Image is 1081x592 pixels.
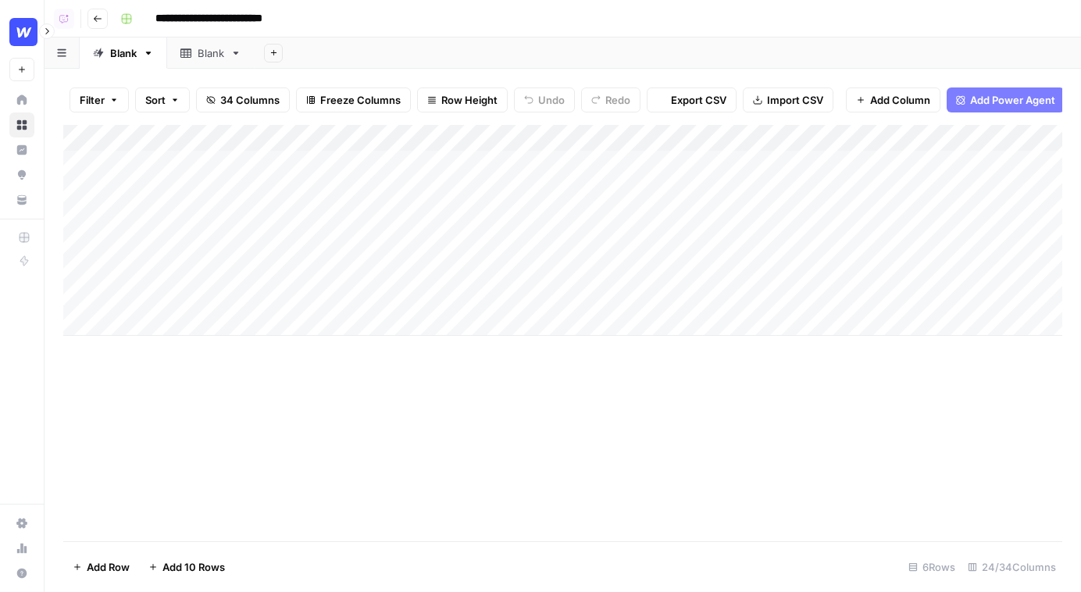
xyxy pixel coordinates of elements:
a: Blank [167,37,255,69]
a: Blank [80,37,167,69]
span: Undo [538,92,565,108]
img: Webflow Logo [9,18,37,46]
a: Usage [9,536,34,561]
button: Undo [514,87,575,112]
a: Settings [9,511,34,536]
button: Sort [135,87,190,112]
a: Browse [9,112,34,137]
a: Insights [9,137,34,162]
button: Import CSV [743,87,833,112]
span: Export CSV [671,92,726,108]
span: Redo [605,92,630,108]
button: Export CSV [647,87,737,112]
button: Redo [581,87,640,112]
span: 34 Columns [220,92,280,108]
div: Blank [110,45,137,61]
div: 6 Rows [902,555,961,580]
span: Add Power Agent [970,92,1055,108]
button: Add Row [63,555,139,580]
a: Home [9,87,34,112]
span: Row Height [441,92,498,108]
a: Your Data [9,187,34,212]
button: 34 Columns [196,87,290,112]
div: Blank [198,45,224,61]
button: Freeze Columns [296,87,411,112]
button: Filter [70,87,129,112]
span: Filter [80,92,105,108]
span: Add Column [870,92,930,108]
div: 24/34 Columns [961,555,1062,580]
span: Sort [145,92,166,108]
button: Workspace: Webflow [9,12,34,52]
span: Add 10 Rows [162,559,225,575]
span: Freeze Columns [320,92,401,108]
button: Add Column [846,87,940,112]
button: Help + Support [9,561,34,586]
span: Import CSV [767,92,823,108]
span: Add Row [87,559,130,575]
button: Add 10 Rows [139,555,234,580]
button: Add Power Agent [947,87,1065,112]
button: Row Height [417,87,508,112]
a: Opportunities [9,162,34,187]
